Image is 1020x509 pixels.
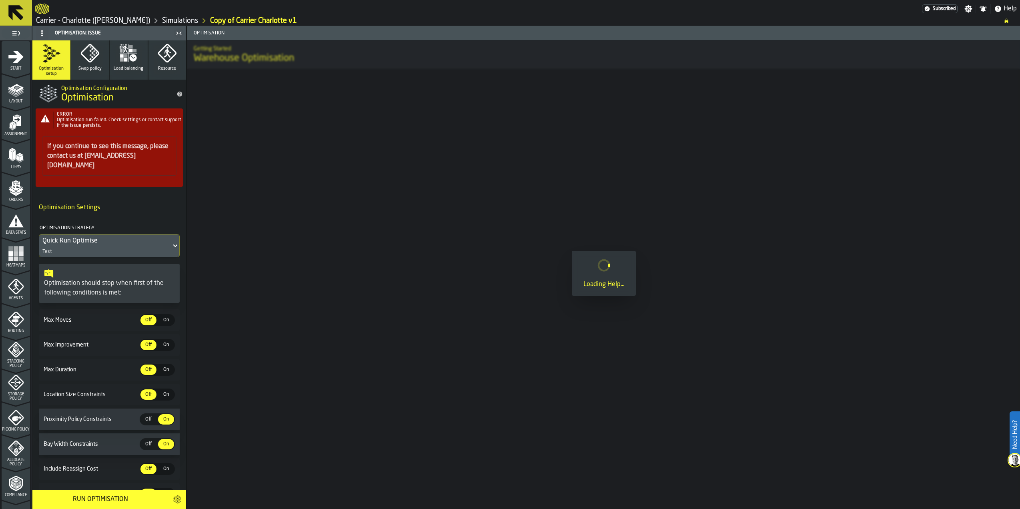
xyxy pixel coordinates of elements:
[2,468,30,500] li: menu Compliance
[2,140,30,172] li: menu Items
[142,391,155,398] span: Off
[44,279,174,298] div: Optimisation should stop when first of the following conditions is met:
[157,438,175,450] label: button-switch-multi-On
[933,6,956,12] span: Subscribed
[2,66,30,71] span: Start
[2,392,30,401] span: Storage Policy
[158,315,174,325] div: thumb
[2,435,30,467] li: menu Allocate Policy
[57,112,181,117] div: ERROR
[160,416,172,423] span: On
[140,340,156,350] div: thumb
[2,205,30,237] li: menu Data Stats
[2,238,30,270] li: menu Heatmaps
[140,314,157,326] label: button-switch-multi-Off
[140,364,157,376] label: button-switch-multi-Off
[157,389,175,401] label: button-switch-multi-On
[140,413,157,425] label: button-switch-multi-Off
[142,366,155,373] span: Off
[42,342,140,348] span: Max Improvement
[2,304,30,336] li: menu Routing
[157,488,175,500] label: button-switch-multi-On
[42,236,168,246] div: DropdownMenuValue-1
[160,317,172,324] span: On
[140,339,157,351] label: button-switch-multi-Off
[2,359,30,368] span: Stacking Policy
[158,389,174,400] div: thumb
[140,464,156,474] div: thumb
[140,365,156,375] div: thumb
[210,16,297,25] a: link-to-/wh/i/e074fb63-00ea-4531-a7c9-ea0a191b3e4f/simulations/811a8c6f-cfae-4c8a-af4f-777a2597dd39
[42,416,140,423] span: Proximity Policy Constraints
[39,234,180,257] div: DropdownMenuValue-1Test
[578,280,629,289] div: Loading Help...
[140,389,157,401] label: button-switch-multi-Off
[157,413,175,425] label: button-switch-multi-On
[2,165,30,169] span: Items
[2,107,30,139] li: menu Assignment
[47,143,168,169] a: If you continue to see this message, please contact us at [EMAIL_ADDRESS][DOMAIN_NAME]
[140,315,156,325] div: thumb
[2,198,30,202] span: Orders
[160,441,172,448] span: On
[1004,4,1017,14] span: Help
[2,132,30,136] span: Assignment
[2,427,30,432] span: Picking Policy
[36,16,150,25] a: link-to-/wh/i/e074fb63-00ea-4531-a7c9-ea0a191b3e4f
[32,80,186,108] div: title-Optimisation
[158,66,176,71] span: Resource
[158,414,174,425] div: thumb
[32,490,168,509] button: button-Run Optimisation
[190,30,605,36] span: Optimisation
[173,28,184,38] label: button-toggle-Close me
[2,172,30,204] li: menu Orders
[976,5,990,13] label: button-toggle-Notifications
[37,495,163,504] div: Run Optimisation
[2,329,30,333] span: Routing
[140,489,156,499] div: thumb
[158,365,174,375] div: thumb
[61,84,170,92] h2: Sub Title
[2,402,30,434] li: menu Picking Policy
[2,296,30,301] span: Agents
[55,30,101,36] span: Optimisation: Issue
[2,493,30,497] span: Compliance
[2,263,30,268] span: Heatmaps
[2,230,30,235] span: Data Stats
[57,118,181,128] span: Optimisation run failed. Check settings or contact support if the issue persists.
[42,441,140,447] span: Bay Width Constraints
[142,341,155,349] span: Off
[142,416,155,423] span: Off
[61,92,114,104] span: Optimisation
[157,339,175,351] label: button-switch-multi-On
[922,4,958,13] div: Menu Subscription
[922,4,958,13] a: link-to-/wh/i/e074fb63-00ea-4531-a7c9-ea0a191b3e4f/settings/billing
[160,391,172,398] span: On
[42,249,52,254] div: Test
[160,366,172,373] span: On
[2,369,30,401] li: menu Storage Policy
[2,458,30,467] span: Allocate Policy
[2,271,30,303] li: menu Agents
[42,466,140,472] span: Include Reassign Cost
[157,364,175,376] label: button-switch-multi-On
[42,317,140,323] span: Max Moves
[140,414,156,425] div: thumb
[160,465,172,473] span: On
[140,439,156,449] div: thumb
[35,16,1017,26] nav: Breadcrumb
[157,463,175,475] label: button-switch-multi-On
[140,389,156,400] div: thumb
[2,28,30,39] label: button-toggle-Toggle Full Menu
[39,222,178,234] h4: Optimisation Strategy
[160,341,172,349] span: On
[991,4,1020,14] label: button-toggle-Help
[158,439,174,449] div: thumb
[2,74,30,106] li: menu Layout
[36,66,67,76] span: Optimisation setup
[114,66,143,71] span: Load balancing
[961,5,976,13] label: button-toggle-Settings
[157,314,175,326] label: button-switch-multi-On
[2,337,30,369] li: menu Stacking Policy
[140,488,157,500] label: button-switch-multi-Off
